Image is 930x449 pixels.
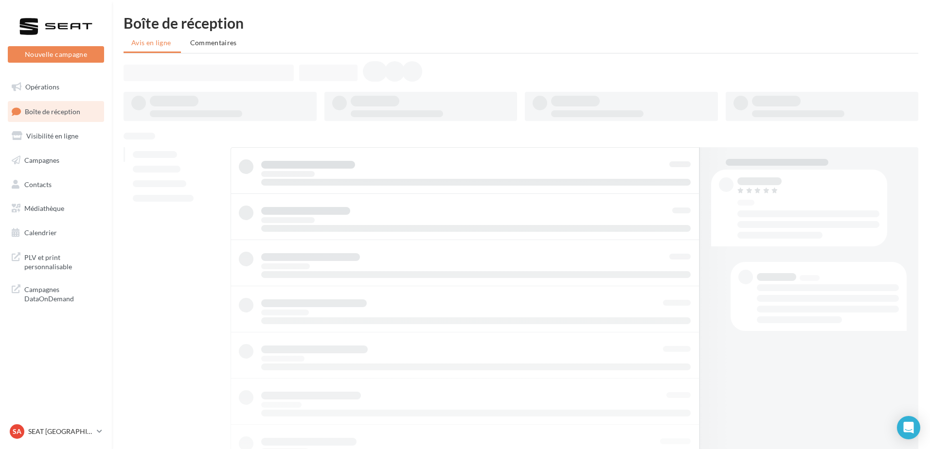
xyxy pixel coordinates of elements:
[28,427,93,436] p: SEAT [GEOGRAPHIC_DATA]
[26,132,78,140] span: Visibilité en ligne
[6,198,106,219] a: Médiathèque
[6,77,106,97] a: Opérations
[6,174,106,195] a: Contacts
[24,283,100,304] span: Campagnes DataOnDemand
[897,416,920,439] div: Open Intercom Messenger
[13,427,21,436] span: SA
[6,126,106,146] a: Visibilité en ligne
[190,38,237,47] span: Commentaires
[6,247,106,276] a: PLV et print personnalisable
[25,107,80,115] span: Boîte de réception
[8,422,104,441] a: SA SEAT [GEOGRAPHIC_DATA]
[24,204,64,212] span: Médiathèque
[24,251,100,272] span: PLV et print personnalisable
[6,101,106,122] a: Boîte de réception
[24,228,57,237] span: Calendrier
[25,83,59,91] span: Opérations
[6,279,106,308] a: Campagnes DataOnDemand
[6,223,106,243] a: Calendrier
[6,150,106,171] a: Campagnes
[8,46,104,63] button: Nouvelle campagne
[124,16,918,30] div: Boîte de réception
[24,156,59,164] span: Campagnes
[24,180,52,188] span: Contacts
